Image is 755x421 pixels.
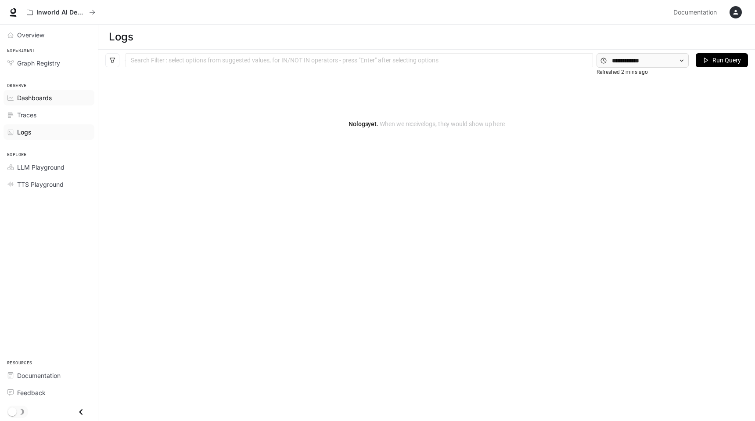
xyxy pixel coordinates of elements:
[4,55,94,71] a: Graph Registry
[712,55,741,65] span: Run Query
[17,127,32,137] span: Logs
[4,177,94,192] a: TTS Playground
[17,58,60,68] span: Graph Registry
[17,110,36,120] span: Traces
[670,4,723,21] a: Documentation
[109,57,115,63] span: filter
[4,27,94,43] a: Overview
[4,124,94,140] a: Logs
[4,107,94,123] a: Traces
[105,53,119,67] button: filter
[696,53,748,67] button: Run Query
[17,388,46,397] span: Feedback
[8,406,17,416] span: Dark mode toggle
[17,163,65,172] span: LLM Playground
[17,180,64,189] span: TTS Playground
[673,7,717,18] span: Documentation
[71,403,91,421] button: Close drawer
[378,120,505,127] span: When we receive logs , they would show up here
[4,368,94,383] a: Documentation
[17,371,61,380] span: Documentation
[17,30,44,40] span: Overview
[597,68,648,76] article: Refreshed 2 mins ago
[109,28,133,46] h1: Logs
[349,119,505,129] article: No logs yet.
[4,90,94,105] a: Dashboards
[4,385,94,400] a: Feedback
[17,93,52,102] span: Dashboards
[4,160,94,175] a: LLM Playground
[23,4,99,21] button: All workspaces
[36,9,86,16] p: Inworld AI Demos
